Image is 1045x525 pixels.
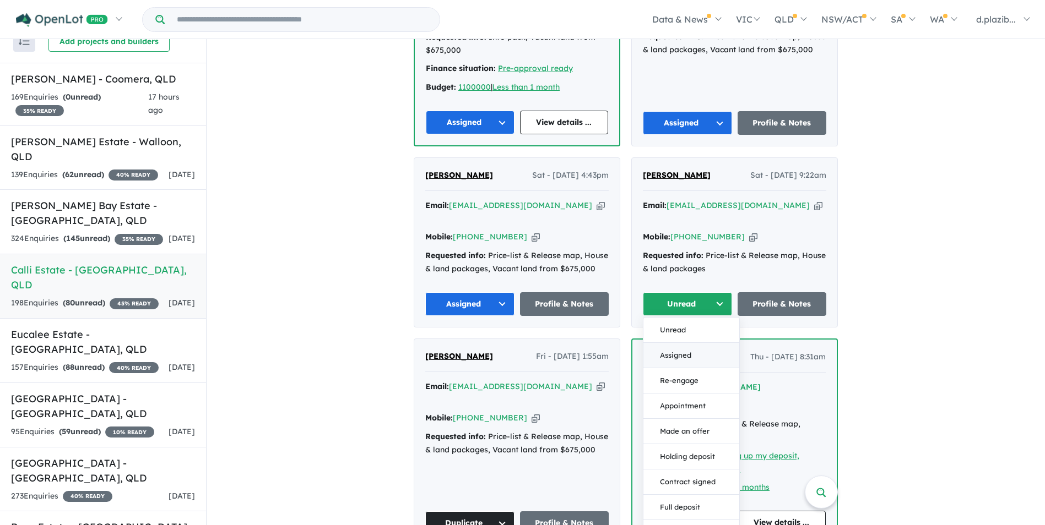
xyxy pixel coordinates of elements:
div: 169 Enquir ies [11,91,148,117]
a: [PHONE_NUMBER] [670,232,745,242]
button: Copy [597,381,605,392]
a: 1100000 [458,82,491,92]
span: 80 [66,298,75,308]
a: Less than 1 month [492,82,560,92]
span: 40 % READY [63,491,112,502]
h5: Eucalee Estate - [GEOGRAPHIC_DATA] , QLD [11,327,195,357]
a: Profile & Notes [738,292,827,316]
button: Assigned [643,343,739,368]
u: Over 12 months [711,482,770,492]
h5: Calli Estate - [GEOGRAPHIC_DATA] , QLD [11,262,195,292]
span: [DATE] [169,298,195,308]
a: [EMAIL_ADDRESS][DOMAIN_NAME] [449,200,592,210]
span: 35 % READY [115,234,163,245]
a: [EMAIL_ADDRESS][DOMAIN_NAME] [449,381,592,391]
div: 273 Enquir ies [11,490,112,503]
strong: Email: [425,200,449,210]
div: 95 Enquir ies [11,425,154,439]
a: [PERSON_NAME] [425,169,493,182]
span: Sat - [DATE] 4:43pm [532,169,609,182]
span: 40 % READY [109,169,158,181]
h5: [PERSON_NAME] Bay Estate - [GEOGRAPHIC_DATA] , QLD [11,198,195,228]
div: Info pack, Vacant land from $675,000 [426,31,608,57]
strong: Requested info: [426,32,486,42]
a: [PHONE_NUMBER] [453,232,527,242]
h5: [GEOGRAPHIC_DATA] - [GEOGRAPHIC_DATA] , QLD [11,456,195,485]
button: Assigned [425,292,515,316]
button: Unread [643,318,739,343]
strong: Finance situation: [426,63,496,73]
h5: [PERSON_NAME] Estate - Walloon , QLD [11,134,195,164]
button: Contract signed [643,469,739,495]
strong: ( unread) [59,426,101,436]
span: 35 % READY [15,105,64,116]
strong: Email: [643,200,667,210]
strong: Email: [425,381,449,391]
button: Assigned [643,111,732,135]
button: Copy [814,200,822,211]
strong: Requested info: [425,250,486,260]
div: | [426,81,608,94]
a: [EMAIL_ADDRESS][DOMAIN_NAME] [667,200,810,210]
span: 40 % READY [109,362,159,373]
span: [PERSON_NAME] [643,170,711,180]
strong: Mobile: [643,232,670,242]
a: View details ... [520,111,609,134]
strong: ( unread) [63,298,105,308]
a: Profile & Notes [520,292,609,316]
span: 145 [66,233,80,243]
button: Copy [532,231,540,243]
strong: Budget: [426,82,456,92]
span: d.plazib... [976,14,1016,25]
span: [DATE] [169,169,195,179]
input: Try estate name, suburb, builder or developer [167,8,437,31]
span: 45 % READY [110,298,159,309]
button: Copy [597,200,605,211]
span: Fri - [DATE] 1:55am [536,350,609,363]
span: 10 % READY [105,426,154,437]
button: Unread [643,292,732,316]
strong: Mobile: [425,413,453,423]
span: [DATE] [169,426,195,436]
img: Openlot PRO Logo White [16,13,108,27]
h5: [PERSON_NAME] - Coomera , QLD [11,72,195,86]
button: Re-engage [643,368,739,393]
strong: Requested info: [425,431,486,441]
strong: ( unread) [62,169,104,179]
div: 324 Enquir ies [11,232,163,245]
h5: [GEOGRAPHIC_DATA] - [GEOGRAPHIC_DATA] , QLD [11,391,195,421]
button: Assigned [426,111,515,134]
a: [PERSON_NAME] [425,350,493,363]
span: [PERSON_NAME] [425,170,493,180]
strong: Mobile: [425,232,453,242]
span: Thu - [DATE] 8:31am [750,351,826,364]
span: [DATE] [169,362,195,372]
button: Full deposit [643,495,739,520]
strong: Requested info: [643,31,703,41]
div: Price-list & Release map, House & land packages, Vacant land from $675,000 [425,249,609,276]
span: [DATE] [169,233,195,243]
span: 62 [65,169,74,179]
strong: Requested info: [643,250,703,260]
div: Price-list & Release map, House & land packages, Vacant land from $675,000 [425,430,609,457]
button: Copy [749,231,757,243]
span: [PERSON_NAME] [425,351,493,361]
a: [PHONE_NUMBER] [453,413,527,423]
strong: ( unread) [63,362,105,372]
span: 17 hours ago [148,92,180,115]
img: sort.svg [19,37,30,45]
a: Profile & Notes [738,111,827,135]
span: [DATE] [169,491,195,501]
button: Add projects and builders [48,30,170,52]
span: 88 [66,362,74,372]
button: Holding deposit [643,444,739,469]
button: Copy [532,412,540,424]
button: Made an offer [643,419,739,444]
a: Pre-approval ready [498,63,573,73]
button: Appointment [643,393,739,419]
div: Price-list & Release map, House & land packages [643,249,826,276]
div: 157 Enquir ies [11,361,159,374]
